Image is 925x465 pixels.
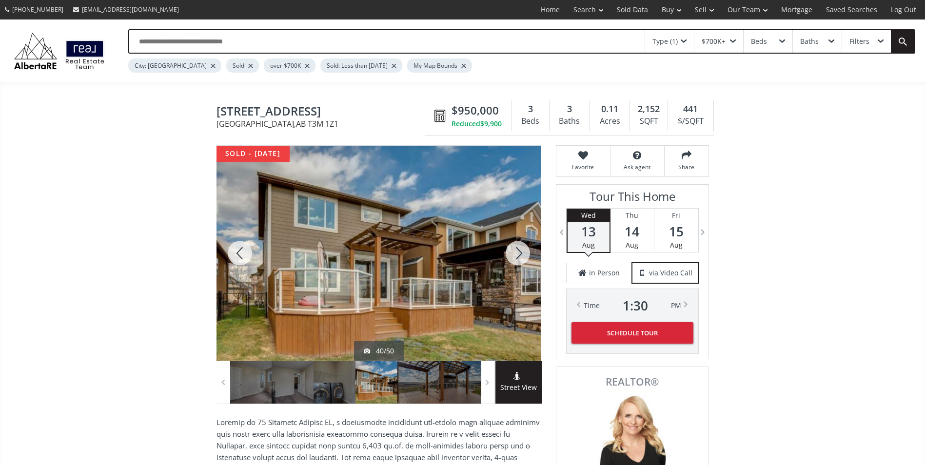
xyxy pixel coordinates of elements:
[68,0,184,19] a: [EMAIL_ADDRESS][DOMAIN_NAME]
[10,30,109,72] img: Logo
[452,103,499,118] span: $950,000
[849,38,869,45] div: Filters
[582,240,595,250] span: Aug
[623,299,648,312] span: 1 : 30
[264,58,315,73] div: over $700K
[561,163,605,171] span: Favorite
[702,38,726,45] div: $700K+
[615,163,659,171] span: Ask agent
[82,5,179,14] span: [EMAIL_ADDRESS][DOMAIN_NAME]
[751,38,767,45] div: Beds
[638,103,660,116] span: 2,152
[669,163,704,171] span: Share
[800,38,819,45] div: Baths
[452,119,502,129] div: Reduced
[495,382,542,393] span: Street View
[595,114,625,129] div: Acres
[649,268,692,278] span: via Video Call
[216,120,430,128] span: [GEOGRAPHIC_DATA] , AB T3M 1Z1
[364,346,394,356] div: 40/50
[654,209,698,222] div: Fri
[610,209,654,222] div: Thu
[589,268,620,278] span: in Person
[216,105,430,120] span: 87 Cranarch Terrace SE
[566,190,699,208] h3: Tour This Home
[571,322,693,344] button: Schedule Tour
[568,209,610,222] div: Wed
[652,38,678,45] div: Type (1)
[595,103,625,116] div: 0.11
[517,103,544,116] div: 3
[673,114,708,129] div: $/SQFT
[407,58,472,73] div: My Map Bounds
[670,240,683,250] span: Aug
[226,58,259,73] div: Sold
[635,114,663,129] div: SQFT
[517,114,544,129] div: Beds
[480,119,502,129] span: $9,900
[584,299,681,312] div: Time PM
[654,225,698,238] span: 15
[554,103,585,116] div: 3
[12,5,63,14] span: [PHONE_NUMBER]
[216,146,541,361] div: 87 Cranarch Terrace SE Calgary, AB T3M 1Z1 - Photo 40 of 50
[673,103,708,116] div: 441
[626,240,638,250] span: Aug
[568,225,610,238] span: 13
[554,114,585,129] div: Baths
[567,377,698,387] span: REALTOR®
[610,225,654,238] span: 14
[128,58,221,73] div: City: [GEOGRAPHIC_DATA]
[320,58,402,73] div: Sold: Less than [DATE]
[216,146,290,162] div: sold - [DATE]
